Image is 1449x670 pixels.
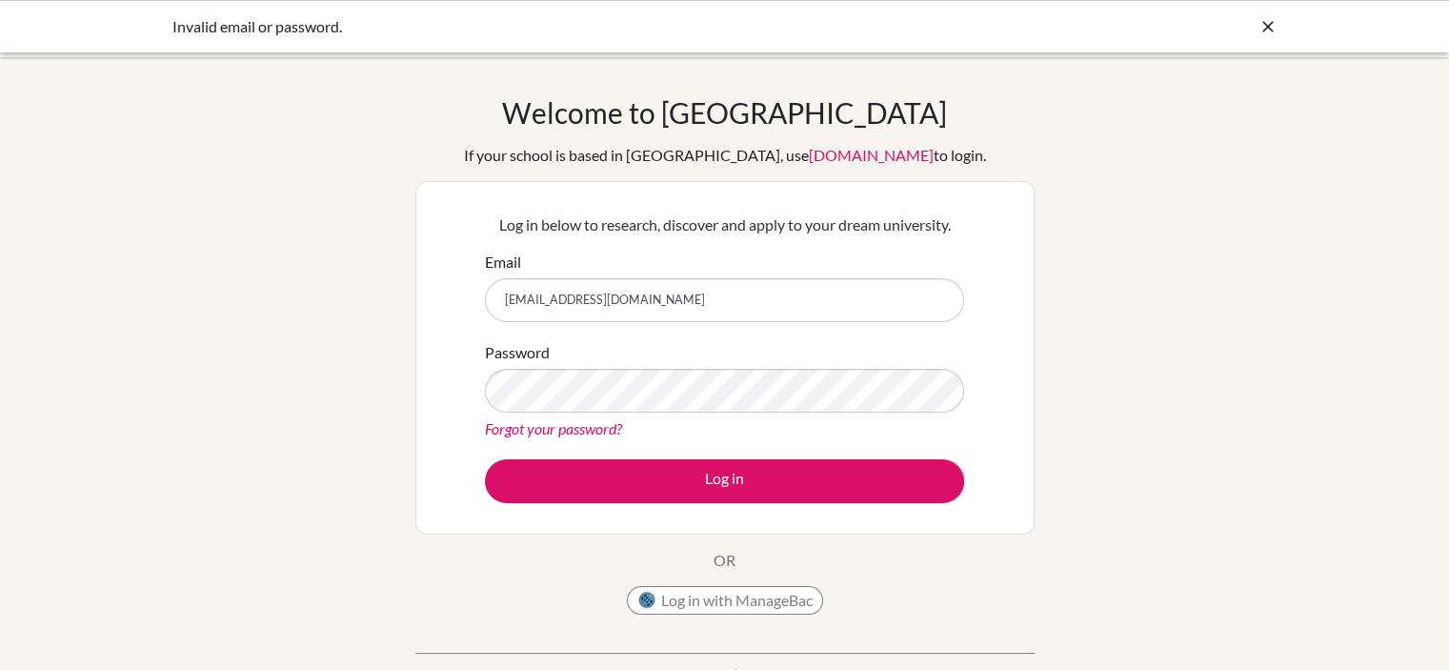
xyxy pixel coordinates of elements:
[485,213,964,236] p: Log in below to research, discover and apply to your dream university.
[485,459,964,503] button: Log in
[627,586,823,615] button: Log in with ManageBac
[809,146,934,164] a: [DOMAIN_NAME]
[502,95,947,130] h1: Welcome to [GEOGRAPHIC_DATA]
[485,251,521,274] label: Email
[464,144,986,167] div: If your school is based in [GEOGRAPHIC_DATA], use to login.
[172,15,992,38] div: Invalid email or password.
[714,549,735,572] p: OR
[485,341,550,364] label: Password
[485,419,622,437] a: Forgot your password?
